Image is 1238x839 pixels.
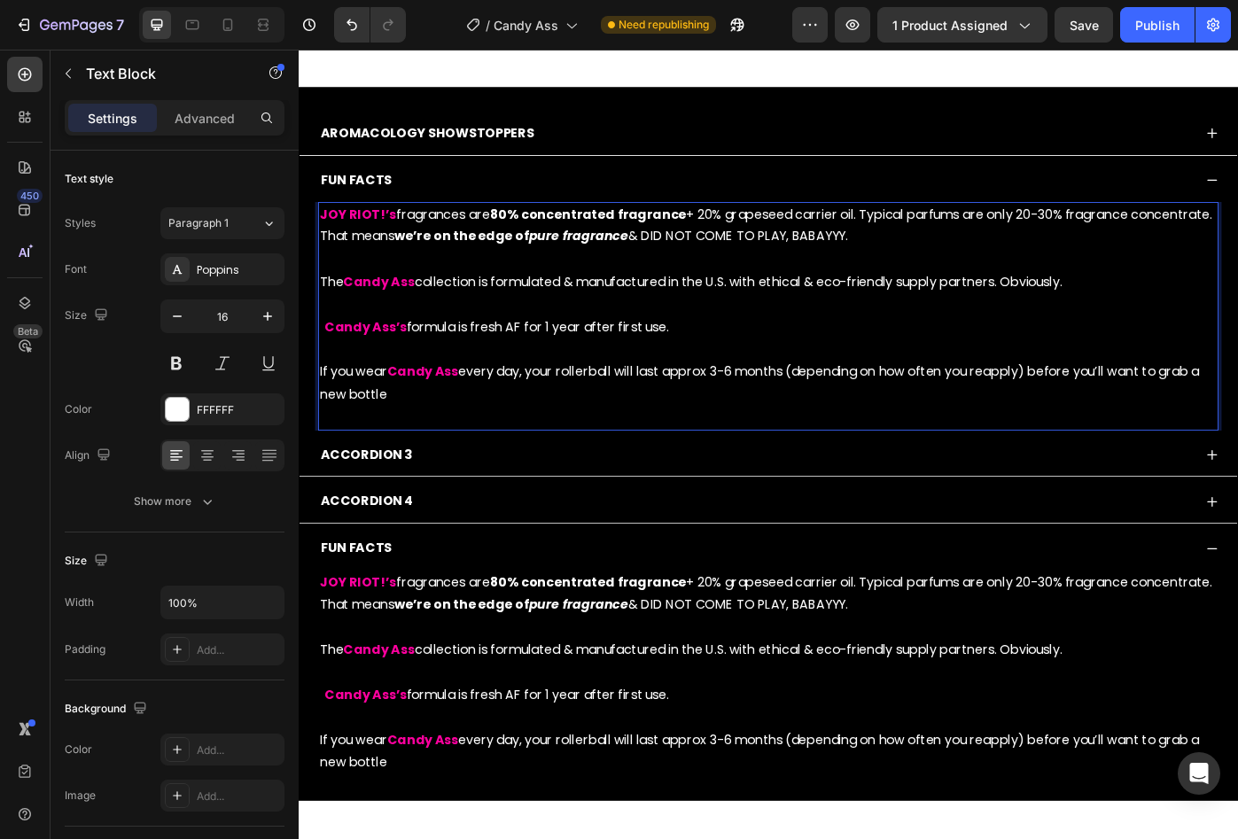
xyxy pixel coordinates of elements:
[65,401,92,417] div: Color
[134,493,216,510] div: Show more
[24,593,111,613] strong: JOY RIOT!’s
[65,697,151,721] div: Background
[25,447,128,472] p: Accordion 3
[65,641,105,657] div: Padding
[108,618,149,639] strong: we’re
[100,354,181,375] strong: Candy Ass
[197,642,280,658] div: Add...
[216,593,248,613] strong: 80%
[65,171,113,187] div: Text style
[1120,7,1195,43] button: Publish
[619,17,709,33] span: Need republishing
[25,552,105,578] p: FUN FACTS
[216,176,248,197] strong: 80%
[486,16,490,35] span: /
[65,788,96,804] div: Image
[152,618,261,639] strong: on the edge of
[197,402,280,418] div: FFFFFF
[7,7,132,43] button: 7
[51,669,131,689] strong: Candy Ass
[252,176,439,197] strong: concentrated fragrance
[65,742,92,757] div: Color
[175,109,235,128] p: Advanced
[13,324,43,338] div: Beta
[65,304,112,328] div: Size
[29,304,122,324] strong: Candy Ass’s
[108,201,149,221] strong: we’re
[65,486,284,517] button: Show more
[1178,752,1220,795] div: Open Intercom Messenger
[252,593,439,613] strong: concentrated fragrance
[334,7,406,43] div: Undo/Redo
[29,720,122,741] strong: Candy Ass’s
[152,201,261,221] strong: on the edge of
[65,261,87,277] div: Font
[65,549,112,573] div: Size
[100,772,181,792] strong: Candy Ass
[197,262,280,278] div: Poppins
[168,215,229,231] span: Paragraph 1
[24,176,111,197] strong: JOY RIOT!’s
[1055,7,1113,43] button: Save
[161,587,284,618] input: Auto
[65,215,96,231] div: Styles
[22,549,108,580] div: Rich Text Editor. Editing area: main
[299,50,1238,839] iframe: Design area
[24,591,1039,820] p: fragrances are + 20% grapeseed carrier oil. Typical parfums are only 20-30% fragrance concentrate...
[65,444,114,468] div: Align
[86,63,237,84] p: Text Block
[1070,18,1099,33] span: Save
[197,789,280,804] div: Add...
[17,189,43,203] div: 450
[24,175,1039,404] p: fragrances are + 20% grapeseed carrier oil. Typical parfums are only 20-30% fragrance concentrate...
[261,201,373,221] strong: pure fragrance
[116,14,124,35] p: 7
[22,589,1041,822] div: Rich Text Editor. Editing area: main
[22,173,1041,431] div: Rich Text Editor. Editing area: main
[65,594,94,610] div: Width
[261,618,373,639] strong: pure fragrance
[494,16,558,35] span: Candy Ass
[88,109,137,128] p: Settings
[22,444,131,475] div: Rich Text Editor. Editing area: main
[160,207,284,239] button: Paragraph 1
[892,16,1008,35] span: 1 product assigned
[197,742,280,758] div: Add...
[22,496,132,527] div: Rich Text Editor. Editing area: main
[877,7,1047,43] button: 1 product assigned
[1135,16,1180,35] div: Publish
[51,252,131,273] strong: Candy Ass
[25,499,129,524] p: Accordion 4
